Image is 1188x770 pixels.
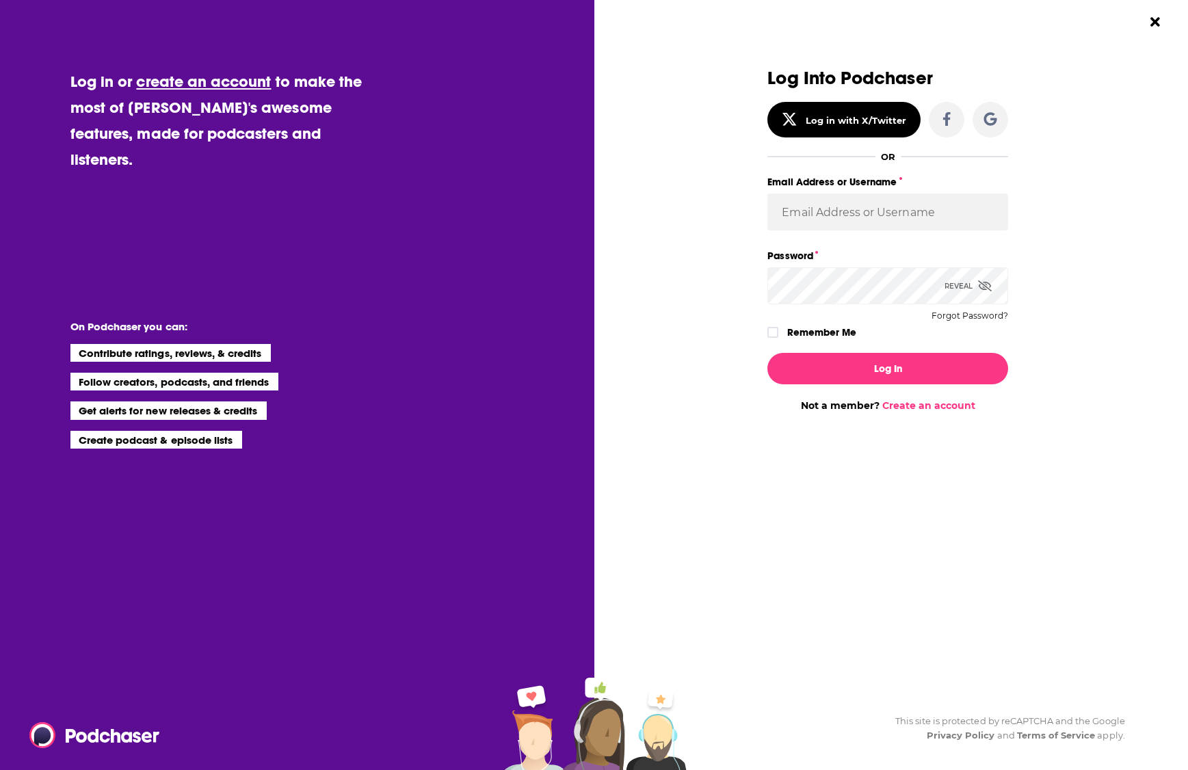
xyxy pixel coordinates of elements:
[767,68,1008,88] h3: Log Into Podchaser
[884,714,1125,743] div: This site is protected by reCAPTCHA and the Google and apply.
[787,323,856,341] label: Remember Me
[29,722,161,748] img: Podchaser - Follow, Share and Rate Podcasts
[70,344,272,362] li: Contribute ratings, reviews, & credits
[932,311,1008,321] button: Forgot Password?
[29,722,150,748] a: Podchaser - Follow, Share and Rate Podcasts
[70,373,279,390] li: Follow creators, podcasts, and friends
[1142,9,1168,35] button: Close Button
[136,72,271,91] a: create an account
[70,401,267,419] li: Get alerts for new releases & credits
[1017,730,1096,741] a: Terms of Service
[945,267,992,304] div: Reveal
[767,173,1008,191] label: Email Address or Username
[767,194,1008,230] input: Email Address or Username
[767,399,1008,412] div: Not a member?
[927,730,995,741] a: Privacy Policy
[767,353,1008,384] button: Log In
[881,151,895,162] div: OR
[70,320,344,333] li: On Podchaser you can:
[767,247,1008,265] label: Password
[806,115,906,126] div: Log in with X/Twitter
[767,102,921,137] button: Log in with X/Twitter
[882,399,975,412] a: Create an account
[70,431,242,449] li: Create podcast & episode lists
